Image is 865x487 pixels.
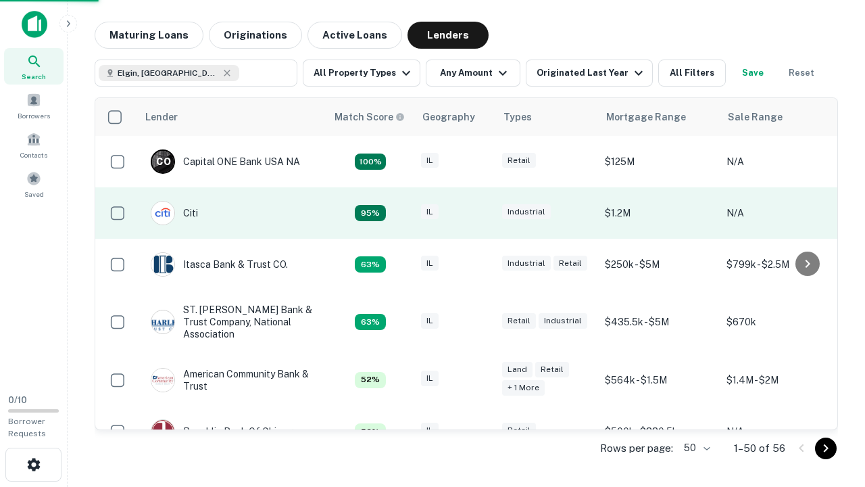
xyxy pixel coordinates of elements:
[414,98,495,136] th: Geography
[95,22,203,49] button: Maturing Loans
[535,362,569,377] div: Retail
[18,110,50,121] span: Borrowers
[598,98,720,136] th: Mortgage Range
[22,71,46,82] span: Search
[815,438,837,459] button: Go to next page
[780,60,823,87] button: Reset
[539,313,587,329] div: Industrial
[598,290,720,354] td: $435.5k - $5M
[20,149,47,160] span: Contacts
[151,252,288,277] div: Itasca Bank & Trust CO.
[151,420,174,443] img: picture
[503,109,532,125] div: Types
[24,189,44,200] span: Saved
[8,417,46,438] span: Borrower Requests
[495,98,598,136] th: Types
[720,290,841,354] td: $670k
[678,438,712,458] div: 50
[355,372,386,388] div: Capitalize uses an advanced AI algorithm to match your search with the best lender. The match sco...
[720,239,841,290] td: $799k - $2.5M
[600,440,673,457] p: Rows per page:
[4,126,64,163] a: Contacts
[731,60,774,87] button: Save your search to get updates of matches that match your search criteria.
[421,256,439,271] div: IL
[720,406,841,457] td: N/A
[502,204,551,220] div: Industrial
[303,60,420,87] button: All Property Types
[537,65,647,81] div: Originated Last Year
[502,153,536,168] div: Retail
[720,98,841,136] th: Sale Range
[151,419,299,444] div: Republic Bank Of Chicago
[606,109,686,125] div: Mortgage Range
[598,406,720,457] td: $500k - $880.5k
[421,153,439,168] div: IL
[502,313,536,329] div: Retail
[526,60,653,87] button: Originated Last Year
[598,239,720,290] td: $250k - $5M
[598,354,720,406] td: $564k - $1.5M
[728,109,783,125] div: Sale Range
[151,201,198,225] div: Citi
[720,354,841,406] td: $1.4M - $2M
[422,109,475,125] div: Geography
[156,155,170,169] p: C O
[720,187,841,239] td: N/A
[8,395,27,405] span: 0 / 10
[658,60,726,87] button: All Filters
[426,60,520,87] button: Any Amount
[502,423,536,438] div: Retail
[151,304,313,341] div: ST. [PERSON_NAME] Bank & Trust Company, National Association
[151,202,174,225] img: picture
[407,22,489,49] button: Lenders
[797,379,865,444] iframe: Chat Widget
[335,110,402,124] h6: Match Score
[355,314,386,330] div: Capitalize uses an advanced AI algorithm to match your search with the best lender. The match sco...
[502,362,533,377] div: Land
[307,22,402,49] button: Active Loans
[421,313,439,329] div: IL
[355,154,386,170] div: Capitalize uses an advanced AI algorithm to match your search with the best lender. The match sco...
[151,253,174,276] img: picture
[326,98,414,136] th: Capitalize uses an advanced AI algorithm to match your search with the best lender. The match sco...
[4,87,64,124] a: Borrowers
[151,310,174,333] img: picture
[421,371,439,386] div: IL
[4,166,64,202] a: Saved
[137,98,326,136] th: Lender
[720,136,841,187] td: N/A
[553,256,587,271] div: Retail
[355,205,386,221] div: Capitalize uses an advanced AI algorithm to match your search with the best lender. The match sco...
[598,136,720,187] td: $125M
[209,22,302,49] button: Originations
[4,48,64,85] a: Search
[118,67,219,79] span: Elgin, [GEOGRAPHIC_DATA], [GEOGRAPHIC_DATA]
[421,204,439,220] div: IL
[151,369,174,392] img: picture
[151,368,313,392] div: American Community Bank & Trust
[734,440,785,457] p: 1–50 of 56
[502,256,551,271] div: Industrial
[145,109,178,125] div: Lender
[335,110,405,124] div: Capitalize uses an advanced AI algorithm to match your search with the best lender. The match sco...
[22,11,47,38] img: capitalize-icon.png
[355,423,386,440] div: Capitalize uses an advanced AI algorithm to match your search with the best lender. The match sco...
[151,149,300,174] div: Capital ONE Bank USA NA
[598,187,720,239] td: $1.2M
[355,256,386,273] div: Capitalize uses an advanced AI algorithm to match your search with the best lender. The match sco...
[421,423,439,438] div: IL
[502,380,545,396] div: + 1 more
